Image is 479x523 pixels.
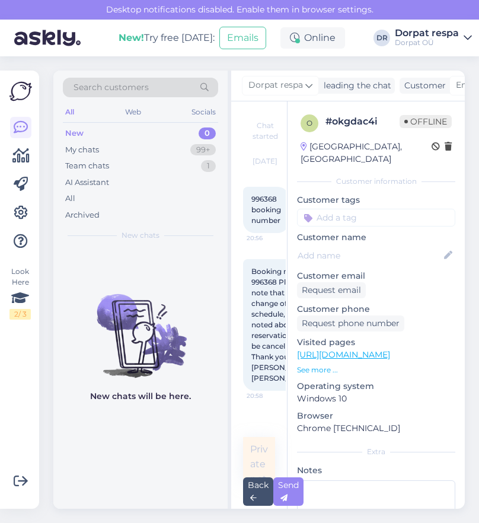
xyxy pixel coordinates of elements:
[65,209,100,221] div: Archived
[278,480,299,503] span: Send
[90,390,191,403] p: New chats will be here.
[297,231,455,244] p: Customer name
[297,349,390,360] a: [URL][DOMAIN_NAME]
[251,194,283,225] span: 996368 booking number
[400,115,452,128] span: Offline
[319,79,391,92] div: leading the chat
[74,81,149,94] span: Search customers
[395,28,459,38] div: Dorpat respa
[297,447,455,457] div: Extra
[297,315,404,331] div: Request phone number
[298,249,442,262] input: Add name
[119,31,215,45] div: Try free [DATE]:
[297,422,455,435] p: Chrome [TECHNICAL_ID]
[297,194,455,206] p: Customer tags
[373,30,390,46] div: DR
[280,27,345,49] div: Online
[301,141,432,165] div: [GEOGRAPHIC_DATA], [GEOGRAPHIC_DATA]
[306,119,312,127] span: o
[243,477,273,506] div: Back
[297,176,455,187] div: Customer information
[297,303,455,315] p: Customer phone
[65,193,75,205] div: All
[119,32,144,43] b: New!
[395,38,459,47] div: Dorpat OÜ
[190,144,216,156] div: 99+
[325,114,400,129] div: # okgdac4i
[248,79,303,92] span: Dorpat respa
[189,104,218,120] div: Socials
[123,104,143,120] div: Web
[297,464,455,477] p: Notes
[297,270,455,282] p: Customer email
[9,80,32,103] img: Askly Logo
[9,309,31,320] div: 2 / 3
[9,266,31,320] div: Look Here
[65,160,109,172] div: Team chats
[247,391,291,400] span: 20:58
[201,160,216,172] div: 1
[65,177,109,189] div: AI Assistant
[65,127,84,139] div: New
[122,230,159,241] span: New chats
[247,234,291,243] span: 20:56
[297,282,366,298] div: Request email
[53,273,228,380] img: No chats
[243,120,275,142] div: Chat started
[297,365,455,375] p: See more ...
[297,380,455,393] p: Operating system
[243,156,287,167] div: [DATE]
[297,410,455,422] p: Browser
[400,79,446,92] div: Customer
[395,28,472,47] a: Dorpat respaDorpat OÜ
[297,393,455,405] p: Windows 10
[199,127,216,139] div: 0
[219,27,266,49] button: Emails
[251,267,317,382] span: Booking number 996368 Please note that due to a change of schedule, the noted above reservation h...
[297,336,455,349] p: Visited pages
[63,104,76,120] div: All
[297,209,455,227] input: Add a tag
[65,144,99,156] div: My chats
